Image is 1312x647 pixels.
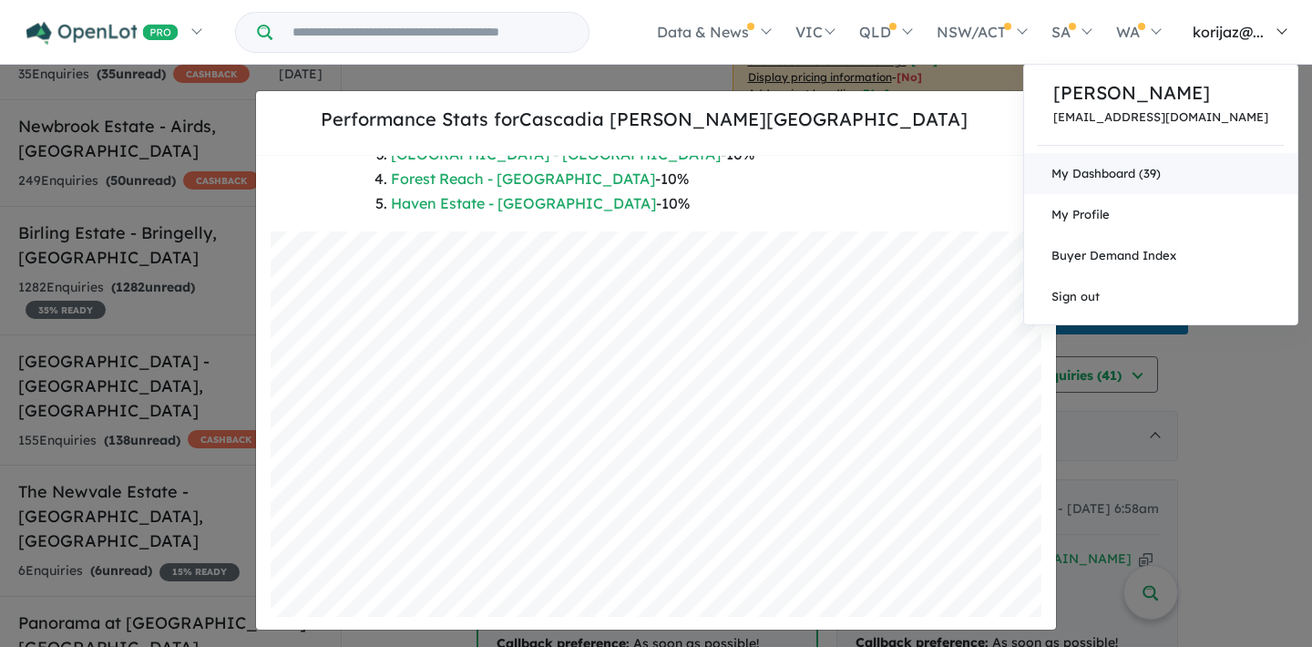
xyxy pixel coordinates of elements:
img: Openlot PRO Logo White [26,22,179,45]
input: Try estate name, suburb, builder or developer [276,13,585,52]
span: My Profile [1051,207,1110,221]
a: Buyer Demand Index [1024,235,1297,276]
a: My Dashboard (39) [1024,153,1297,194]
li: - 10 % [391,167,958,191]
li: - 10 % [391,191,958,216]
p: [PERSON_NAME] [1053,79,1268,107]
span: korijaz@... [1193,23,1264,41]
h5: Performance Stats for Cascadia [PERSON_NAME][GEOGRAPHIC_DATA] [271,106,1018,133]
a: Forest Reach - [GEOGRAPHIC_DATA] [391,169,655,188]
a: Sign out [1024,276,1297,317]
p: [EMAIL_ADDRESS][DOMAIN_NAME] [1053,110,1268,124]
a: Haven Estate - [GEOGRAPHIC_DATA] [391,194,656,212]
li: - 10 % [391,142,958,167]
